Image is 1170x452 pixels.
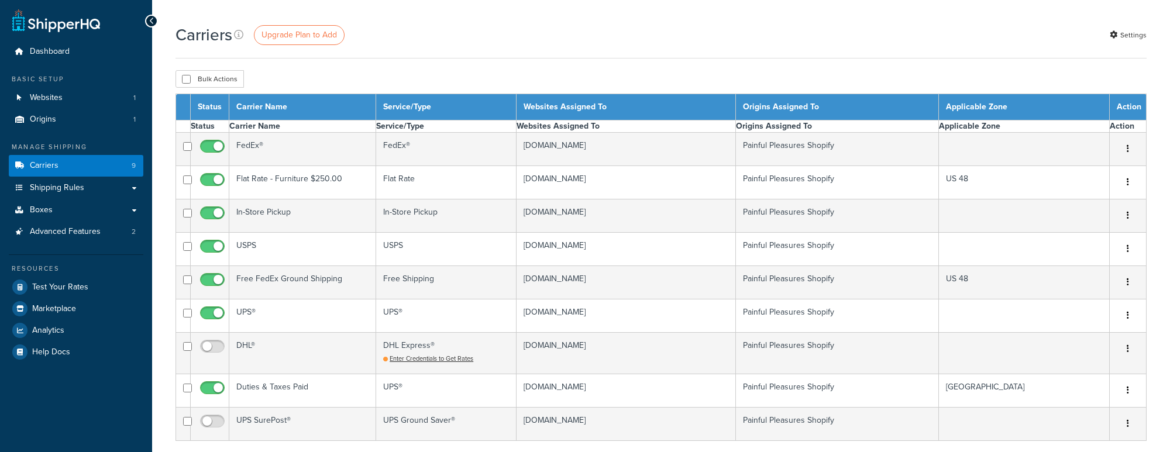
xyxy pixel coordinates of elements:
li: Advanced Features [9,221,143,243]
td: Painful Pleasures Shopify [735,333,939,374]
li: Websites [9,87,143,109]
li: Origins [9,109,143,130]
a: Carriers 9 [9,155,143,177]
td: USPS [376,233,517,266]
a: Boxes [9,199,143,221]
td: Painful Pleasures Shopify [735,266,939,299]
td: [DOMAIN_NAME] [517,199,736,233]
td: US 48 [939,266,1110,299]
a: Enter Credentials to Get Rates [383,354,473,363]
td: FedEx® [229,133,376,166]
th: Carrier Name [229,120,376,133]
td: [DOMAIN_NAME] [517,333,736,374]
span: Help Docs [32,347,70,357]
a: Advanced Features 2 [9,221,143,243]
td: UPS Ground Saver® [376,408,517,441]
td: [GEOGRAPHIC_DATA] [939,374,1110,408]
span: Test Your Rates [32,282,88,292]
a: Upgrade Plan to Add [254,25,345,45]
th: Carrier Name [229,94,376,120]
td: Flat Rate - Furniture $250.00 [229,166,376,199]
td: USPS [229,233,376,266]
a: Analytics [9,320,143,341]
span: Advanced Features [30,227,101,237]
a: Dashboard [9,41,143,63]
td: Painful Pleasures Shopify [735,299,939,333]
th: Status [191,120,229,133]
td: In-Store Pickup [376,199,517,233]
a: ShipperHQ Home [12,9,100,32]
span: Marketplace [32,304,76,314]
a: Origins 1 [9,109,143,130]
td: [DOMAIN_NAME] [517,133,736,166]
td: [DOMAIN_NAME] [517,233,736,266]
div: Resources [9,264,143,274]
td: DHL® [229,333,376,374]
button: Bulk Actions [175,70,244,88]
td: UPS® [376,299,517,333]
td: Duties & Taxes Paid [229,374,376,408]
span: Boxes [30,205,53,215]
th: Service/Type [376,94,517,120]
td: [DOMAIN_NAME] [517,299,736,333]
th: Service/Type [376,120,517,133]
td: FedEx® [376,133,517,166]
td: Free FedEx Ground Shipping [229,266,376,299]
h1: Carriers [175,23,232,46]
td: [DOMAIN_NAME] [517,166,736,199]
th: Origins Assigned To [735,94,939,120]
th: Websites Assigned To [517,120,736,133]
th: Action [1110,120,1147,133]
td: [DOMAIN_NAME] [517,408,736,441]
td: Painful Pleasures Shopify [735,374,939,408]
td: Painful Pleasures Shopify [735,166,939,199]
td: US 48 [939,166,1110,199]
span: Dashboard [30,47,70,57]
a: Shipping Rules [9,177,143,199]
div: Basic Setup [9,74,143,84]
a: Websites 1 [9,87,143,109]
th: Origins Assigned To [735,120,939,133]
td: In-Store Pickup [229,199,376,233]
span: Shipping Rules [30,183,84,193]
td: Painful Pleasures Shopify [735,408,939,441]
li: Carriers [9,155,143,177]
span: 1 [133,93,136,103]
td: Free Shipping [376,266,517,299]
a: Test Your Rates [9,277,143,298]
td: UPS® [376,374,517,408]
span: Upgrade Plan to Add [261,29,337,41]
span: 2 [132,227,136,237]
td: DHL Express® [376,333,517,374]
span: Carriers [30,161,58,171]
span: 1 [133,115,136,125]
th: Websites Assigned To [517,94,736,120]
td: Painful Pleasures Shopify [735,133,939,166]
a: Help Docs [9,341,143,363]
th: Applicable Zone [939,120,1110,133]
span: Analytics [32,326,64,336]
div: Manage Shipping [9,142,143,152]
th: Applicable Zone [939,94,1110,120]
td: UPS® [229,299,376,333]
span: 9 [132,161,136,171]
a: Settings [1110,27,1147,43]
td: [DOMAIN_NAME] [517,266,736,299]
td: Painful Pleasures Shopify [735,199,939,233]
td: Flat Rate [376,166,517,199]
td: Painful Pleasures Shopify [735,233,939,266]
th: Status [191,94,229,120]
th: Action [1110,94,1147,120]
a: Marketplace [9,298,143,319]
td: [DOMAIN_NAME] [517,374,736,408]
span: Websites [30,93,63,103]
td: UPS SurePost® [229,408,376,441]
span: Origins [30,115,56,125]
